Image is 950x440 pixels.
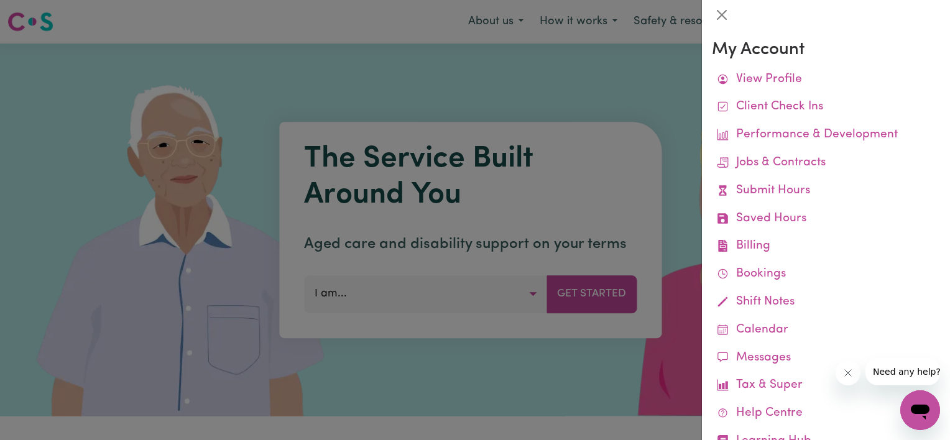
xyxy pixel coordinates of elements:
[712,66,940,94] a: View Profile
[712,372,940,400] a: Tax & Super
[712,232,940,260] a: Billing
[712,205,940,233] a: Saved Hours
[712,121,940,149] a: Performance & Development
[712,93,940,121] a: Client Check Ins
[712,288,940,316] a: Shift Notes
[712,260,940,288] a: Bookings
[865,358,940,385] iframe: Message from company
[712,344,940,372] a: Messages
[712,177,940,205] a: Submit Hours
[712,316,940,344] a: Calendar
[712,149,940,177] a: Jobs & Contracts
[7,9,75,19] span: Need any help?
[712,5,732,25] button: Close
[900,390,940,430] iframe: Button to launch messaging window
[712,400,940,428] a: Help Centre
[712,40,940,61] h3: My Account
[836,360,860,385] iframe: Close message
